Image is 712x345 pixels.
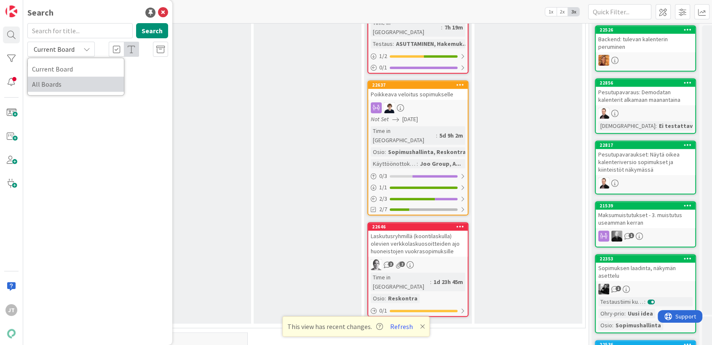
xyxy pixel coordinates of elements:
[371,126,436,145] div: Time in [GEOGRAPHIC_DATA]
[379,183,387,192] span: 1 / 1
[368,51,468,61] div: 1/2
[596,284,695,295] div: KM
[371,147,385,157] div: Osio
[371,294,385,303] div: Osio
[596,202,695,228] div: 21539Maksumuistutukset - 3. muistutus useamman kerran
[372,82,468,88] div: 22637
[368,62,468,73] div: 0/1
[430,277,431,287] span: :
[600,80,695,86] div: 22856
[386,294,420,303] div: Reskontra
[596,79,695,87] div: 22856
[367,80,468,215] a: 22637Poikkeava veloitus sopimukselleMTNot Set[DATE]Time in [GEOGRAPHIC_DATA]:5d 9h 2mOsio:Sopimus...
[596,255,695,263] div: 22353
[595,25,696,72] a: 22526Backend: tulevan kalenterin peruminenTL
[644,297,645,306] span: :
[368,194,468,204] div: 2/3
[368,182,468,193] div: 1/1
[394,39,470,48] div: ASUTTAMINEN, Hakemuk...
[379,306,387,315] span: 0 / 1
[371,259,382,270] img: PH
[388,261,393,267] span: 2
[596,26,695,52] div: 22526Backend: tulevan kalenterin peruminen
[18,1,38,11] span: Support
[387,321,416,332] button: Refresh
[557,8,568,16] span: 2x
[600,27,695,33] div: 22526
[34,45,75,53] span: Current Board
[596,210,695,228] div: Maksumuistutukset - 3. muistutus useamman kerran
[27,23,133,38] input: Search for title...
[596,255,695,281] div: 22353Sopimuksen laadinta, näkymän asettelu
[32,63,120,75] span: Current Board
[442,23,465,32] div: 7h 19m
[657,121,701,130] div: Ei testattavi...
[368,223,468,257] div: 22646Laskutusryhmillä (koontilaskulla) olevien verkkolaskuosoitteiden ajo huoneistojen vuokrasopi...
[379,172,387,180] span: 0 / 3
[371,18,441,37] div: Time in [GEOGRAPHIC_DATA]
[598,309,624,318] div: Ohry-prio
[568,8,579,16] span: 3x
[596,26,695,34] div: 22526
[393,39,394,48] span: :
[136,23,168,38] button: Search
[368,305,468,316] div: 0/1
[368,81,468,100] div: 22637Poikkeava veloitus sopimukselle
[368,89,468,100] div: Poikkeava veloitus sopimukselle
[368,81,468,89] div: 22637
[596,141,695,149] div: 22817
[596,178,695,188] div: VP
[656,121,657,130] span: :
[613,321,663,330] div: Sopimushallinta
[368,223,468,231] div: 22646
[596,149,695,175] div: Pesutupavaraukset: Näytä oikea kalenteriversio sopimukset ja kiinteistöt näkymässä
[600,256,695,262] div: 22353
[367,222,468,317] a: 22646Laskutusryhmillä (koontilaskulla) olevien verkkolaskuosoitteiden ajo huoneistojen vuokrasopi...
[596,202,695,210] div: 21539
[371,39,393,48] div: Testaus
[418,159,463,168] div: Joo Group, A...
[379,194,387,203] span: 2 / 3
[598,178,609,188] img: VP
[598,321,612,330] div: Osio
[598,284,609,295] img: KM
[598,121,656,130] div: [DEMOGRAPHIC_DATA]
[417,159,418,168] span: :
[371,159,417,168] div: Käyttöönottokriittisyys
[368,171,468,181] div: 0/3
[596,108,695,119] div: VP
[437,131,465,140] div: 5d 9h 2m
[379,205,387,214] span: 2/7
[596,141,695,175] div: 22817Pesutupavaraukset: Näytä oikea kalenteriversio sopimukset ja kiinteistöt näkymässä
[28,77,124,92] a: All Boards
[5,5,17,17] img: Visit kanbanzone.com
[441,23,442,32] span: :
[600,203,695,209] div: 21539
[600,142,695,148] div: 22817
[595,254,696,333] a: 22353Sopimuksen laadinta, näkymän asetteluKMTestaustiimi kurkkaa:Ohry-prio:Uusi ideaOsio:Sopimush...
[372,224,468,230] div: 22646
[28,61,124,77] a: Current Board
[616,286,621,291] span: 1
[596,87,695,105] div: Pesutupavaraus: Demodatan kalenterit alkamaan maanantaina
[27,6,54,19] div: Search
[384,102,395,113] img: MT
[368,231,468,257] div: Laskutusryhmillä (koontilaskulla) olevien verkkolaskuosoitteiden ajo huoneistojen vuokrasopimuksille
[598,55,609,66] img: TL
[596,79,695,105] div: 22856Pesutupavaraus: Demodatan kalenterit alkamaan maanantaina
[379,52,387,61] span: 1 / 2
[385,294,386,303] span: :
[32,78,120,90] span: All Boards
[595,141,696,194] a: 22817Pesutupavaraukset: Näytä oikea kalenteriversio sopimukset ja kiinteistöt näkymässäVP
[595,78,696,134] a: 22856Pesutupavaraus: Demodatan kalenterit alkamaan maanantainaVP[DEMOGRAPHIC_DATA]:Ei testattavi...
[436,131,437,140] span: :
[287,321,383,332] span: This view has recent changes.
[379,63,387,72] span: 0 / 1
[598,297,644,306] div: Testaustiimi kurkkaa
[385,147,386,157] span: :
[399,261,405,267] span: 2
[368,259,468,270] div: PH
[588,4,651,19] input: Quick Filter...
[595,201,696,247] a: 21539Maksumuistutukset - 3. muistutus useamman kerranMV
[611,231,622,241] img: MV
